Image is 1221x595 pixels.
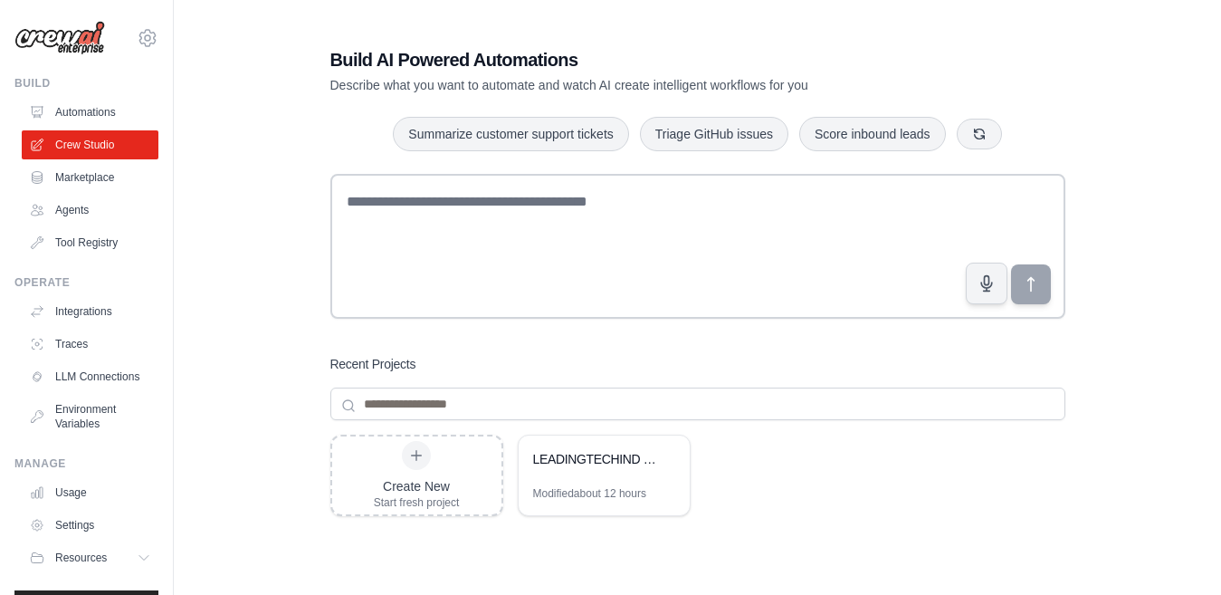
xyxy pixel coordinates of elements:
a: LLM Connections [22,362,158,391]
div: Create New [374,477,460,495]
div: Manage [14,456,158,471]
a: Automations [22,98,158,127]
button: Click to speak your automation idea [966,263,1007,304]
button: Get new suggestions [957,119,1002,149]
h1: Build AI Powered Automations [330,47,939,72]
div: Start fresh project [374,495,460,510]
h3: Recent Projects [330,355,416,373]
img: Logo [14,21,105,55]
a: Agents [22,196,158,225]
a: Traces [22,330,158,359]
button: Summarize customer support tickets [393,117,628,151]
div: LEADINGTECHIND - Quad Indicator NSE Analyzer (RSI+Stochastic+OBV+MACD) [533,450,657,468]
button: Triage GitHub issues [640,117,788,151]
button: Resources [22,543,158,572]
button: Score inbound leads [799,117,946,151]
a: Integrations [22,297,158,326]
a: Marketplace [22,163,158,192]
span: Resources [55,551,107,565]
p: Describe what you want to automate and watch AI create intelligent workflows for you [330,76,939,94]
a: Settings [22,511,158,540]
a: Crew Studio [22,130,158,159]
a: Usage [22,478,158,507]
a: Tool Registry [22,228,158,257]
div: Build [14,76,158,91]
a: Environment Variables [22,395,158,438]
div: Modified about 12 hours [533,486,646,501]
div: Operate [14,275,158,290]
